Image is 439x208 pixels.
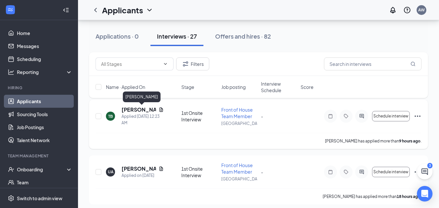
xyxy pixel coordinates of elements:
svg: ChevronLeft [92,6,99,14]
span: Interview Schedule [261,80,297,93]
input: All Stages [101,60,160,67]
svg: ChevronDown [146,6,153,14]
div: Applications · 0 [96,32,139,40]
a: Scheduling [17,53,72,66]
svg: Document [159,166,164,171]
div: 1st Onsite Interview [181,110,217,123]
button: Filter Filters [176,57,209,70]
span: Job posting [221,84,246,90]
div: Interviews · 27 [157,32,197,40]
div: Hiring [8,85,71,91]
div: Offers and hires · 82 [215,32,271,40]
div: Applied [DATE] 12:23 AM [122,113,164,126]
span: Schedule interview [373,114,408,118]
svg: Collapse [63,7,69,13]
h1: Applicants [102,5,143,16]
a: Team [17,176,72,189]
div: AW [418,7,425,13]
span: Stage [181,84,194,90]
input: Search in interviews [324,57,421,70]
a: Sourcing Tools [17,108,72,121]
b: 9 hours ago [399,139,420,143]
span: - [261,113,263,119]
div: UA [108,169,113,175]
svg: Filter [182,60,189,68]
p: [PERSON_NAME] has applied more than . [325,138,421,144]
h5: [PERSON_NAME] [122,106,156,113]
svg: MagnifyingGlass [410,61,416,67]
span: - [261,169,263,175]
a: Job Postings [17,121,72,134]
a: Applicants [17,95,72,108]
svg: Analysis [8,69,14,75]
svg: Ellipses [414,168,421,176]
div: Team Management [8,153,71,159]
p: [GEOGRAPHIC_DATA] [221,121,257,126]
a: Home [17,27,72,40]
svg: Note [327,169,334,175]
button: Schedule interview [372,167,410,177]
p: [PERSON_NAME] has applied more than . [323,194,421,199]
div: Applied on [DATE] [122,172,164,179]
svg: ActiveChat [358,114,366,119]
svg: UserCheck [8,166,14,173]
div: Open Intercom Messenger [417,186,433,202]
div: Onboarding [17,166,67,173]
div: Reporting [17,69,73,75]
svg: Tag [342,169,350,175]
button: ChatActive [417,164,433,179]
span: Score [301,84,314,90]
div: [PERSON_NAME] [123,92,161,102]
svg: Document [159,107,164,112]
span: Schedule interview [373,170,408,174]
b: 18 hours ago [397,194,420,199]
svg: Notifications [389,6,397,14]
button: Schedule interview [372,111,410,121]
svg: Settings [8,195,14,202]
div: TB [108,114,113,119]
span: Front of House Team Member [221,162,253,175]
div: 1st Onsite Interview [181,165,217,178]
svg: ChevronDown [163,61,168,67]
div: Switch to admin view [17,195,62,202]
a: Talent Network [17,134,72,147]
p: [GEOGRAPHIC_DATA] [221,176,257,182]
div: 3 [427,163,433,168]
svg: Note [327,114,334,119]
h5: [PERSON_NAME] [122,165,156,172]
svg: QuestionInfo [403,6,411,14]
svg: Ellipses [414,112,421,120]
a: Messages [17,40,72,53]
span: Front of House Team Member [221,107,253,119]
span: Name · Applied On [106,84,145,90]
svg: WorkstreamLogo [7,6,14,13]
svg: ActiveChat [358,169,366,175]
svg: Tag [342,114,350,119]
svg: ChatActive [421,168,429,176]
